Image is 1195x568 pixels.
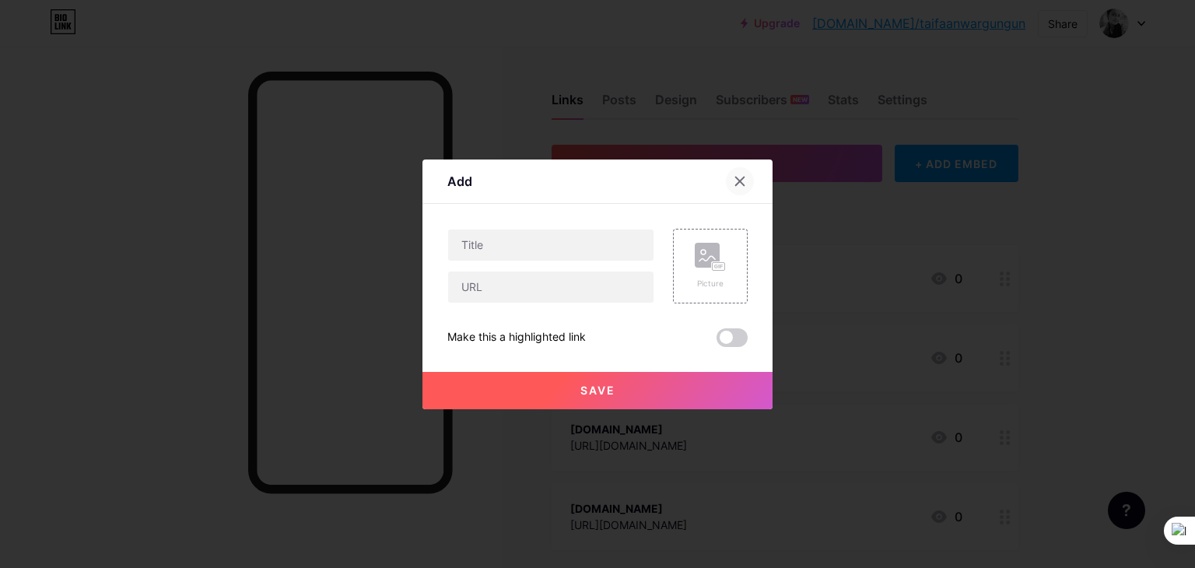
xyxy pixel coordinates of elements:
input: URL [448,272,654,303]
div: Make this a highlighted link [447,328,586,347]
button: Save [422,372,773,409]
span: Save [580,384,615,397]
div: Add [447,172,472,191]
input: Title [448,230,654,261]
div: Picture [695,278,726,289]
